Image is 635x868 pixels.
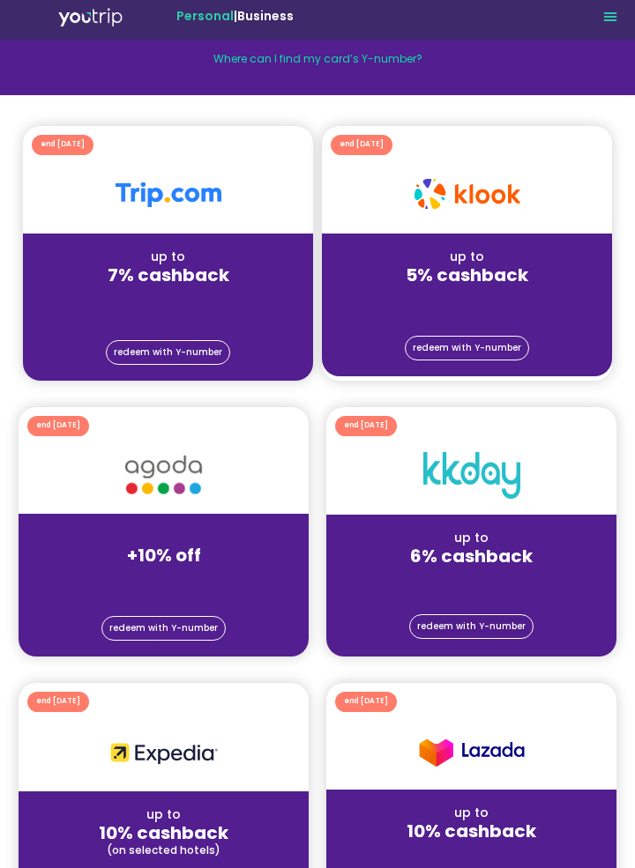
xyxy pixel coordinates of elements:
div: 5% cashback [322,266,612,284]
div: placeholder [322,284,612,301]
div: placeholder [326,840,616,857]
div: placeholder [23,321,313,338]
div: up to [326,529,616,547]
span: redeem with Y-number [413,344,521,352]
div: placeholder [19,564,309,582]
div: 10% cashback [326,822,616,840]
div: 6% cashback [326,547,616,565]
span: up to [151,248,185,265]
div: end [DATE] [340,138,384,152]
span: up to [146,805,181,823]
span: Personal [176,7,234,25]
div: up to [19,528,309,546]
a: redeem with Y-number [106,340,230,365]
div: +10% off [19,546,309,564]
span: redeem with Y-number [109,624,218,633]
div: end [DATE] [36,695,80,708]
div: 7% cashback [23,266,313,284]
a: Where can I find my card’s Y-number? [213,51,422,66]
div: 10% cashback [19,824,309,842]
div: up to [322,248,612,266]
a: Business [237,7,294,25]
span: | [176,7,294,25]
a: redeem with Y-number [409,614,534,639]
div: placeholder [326,565,616,582]
div: end [DATE] [344,695,388,708]
div: up to [326,804,616,822]
span: redeem with Y-number [114,348,222,357]
div: end [DATE] [41,138,85,152]
div: Menu Toggle [600,5,621,26]
div: end [DATE] [36,419,80,433]
span: redeem with Y-number [417,622,526,631]
div: (on selected hotels) [19,842,309,859]
a: redeem with Y-number [101,616,226,641]
div: end [DATE] [344,419,388,433]
a: redeem with Y-number [405,336,529,360]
